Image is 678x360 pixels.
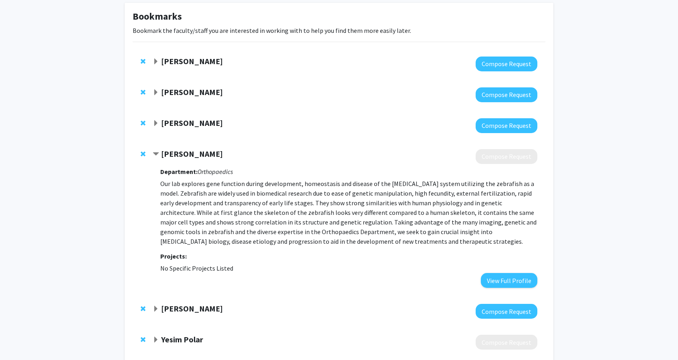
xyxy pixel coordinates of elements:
[161,303,223,313] strong: [PERSON_NAME]
[133,26,545,35] p: Bookmark the faculty/staff you are interested in working with to help you find them more easily l...
[476,118,537,133] button: Compose Request to Chrystal Paulos
[161,56,223,66] strong: [PERSON_NAME]
[141,305,145,312] span: Remove Jianhua Xiong from bookmarks
[476,304,537,319] button: Compose Request to Jianhua Xiong
[161,334,203,344] strong: Yesim Polar
[141,58,145,65] span: Remove Sarah Fankhauser from bookmarks
[141,120,145,126] span: Remove Chrystal Paulos from bookmarks
[476,87,537,102] button: Compose Request to Charles Bou-Nader
[6,324,34,354] iframe: Chat
[160,179,537,246] p: Our lab explores gene function during development, homeostasis and disease of the [MEDICAL_DATA] ...
[141,336,145,343] span: Remove Yesim Polar from bookmarks
[153,59,159,65] span: Expand Sarah Fankhauser Bookmark
[133,11,545,22] h1: Bookmarks
[153,337,159,343] span: Expand Yesim Polar Bookmark
[481,273,537,288] button: View Full Profile
[161,87,223,97] strong: [PERSON_NAME]
[153,151,159,158] span: Contract Katrin Henke Bookmark
[161,118,223,128] strong: [PERSON_NAME]
[141,89,145,95] span: Remove Charles Bou-Nader from bookmarks
[198,168,233,176] i: Orthopaedics
[160,168,198,176] strong: Department:
[153,306,159,312] span: Expand Jianhua Xiong Bookmark
[153,120,159,127] span: Expand Chrystal Paulos Bookmark
[153,89,159,96] span: Expand Charles Bou-Nader Bookmark
[160,264,233,272] span: No Specific Projects Listed
[476,335,537,350] button: Compose Request to Yesim Polar
[161,149,223,159] strong: [PERSON_NAME]
[476,57,537,71] button: Compose Request to Sarah Fankhauser
[160,252,187,260] strong: Projects:
[141,151,145,157] span: Remove Katrin Henke from bookmarks
[476,149,537,164] button: Compose Request to Katrin Henke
